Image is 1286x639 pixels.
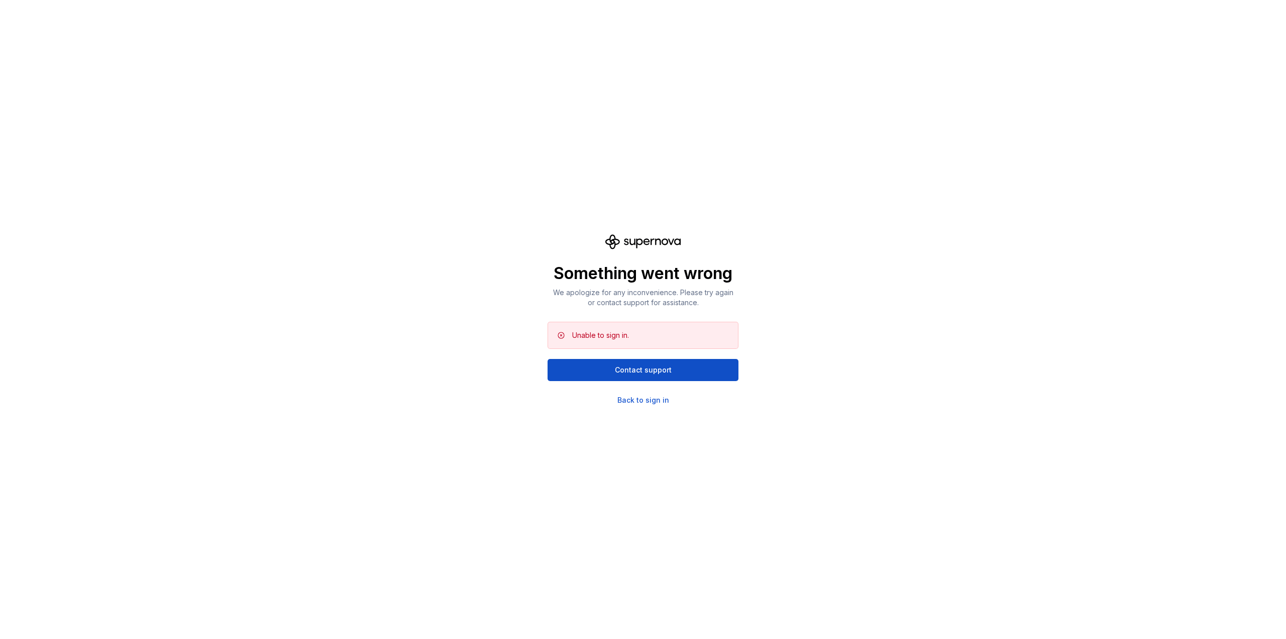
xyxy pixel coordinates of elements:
button: Contact support [548,359,738,381]
span: Contact support [615,365,672,375]
div: Unable to sign in. [572,330,629,340]
p: We apologize for any inconvenience. Please try again or contact support for assistance. [548,288,738,308]
p: Something went wrong [548,263,738,284]
a: Back to sign in [617,395,669,405]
